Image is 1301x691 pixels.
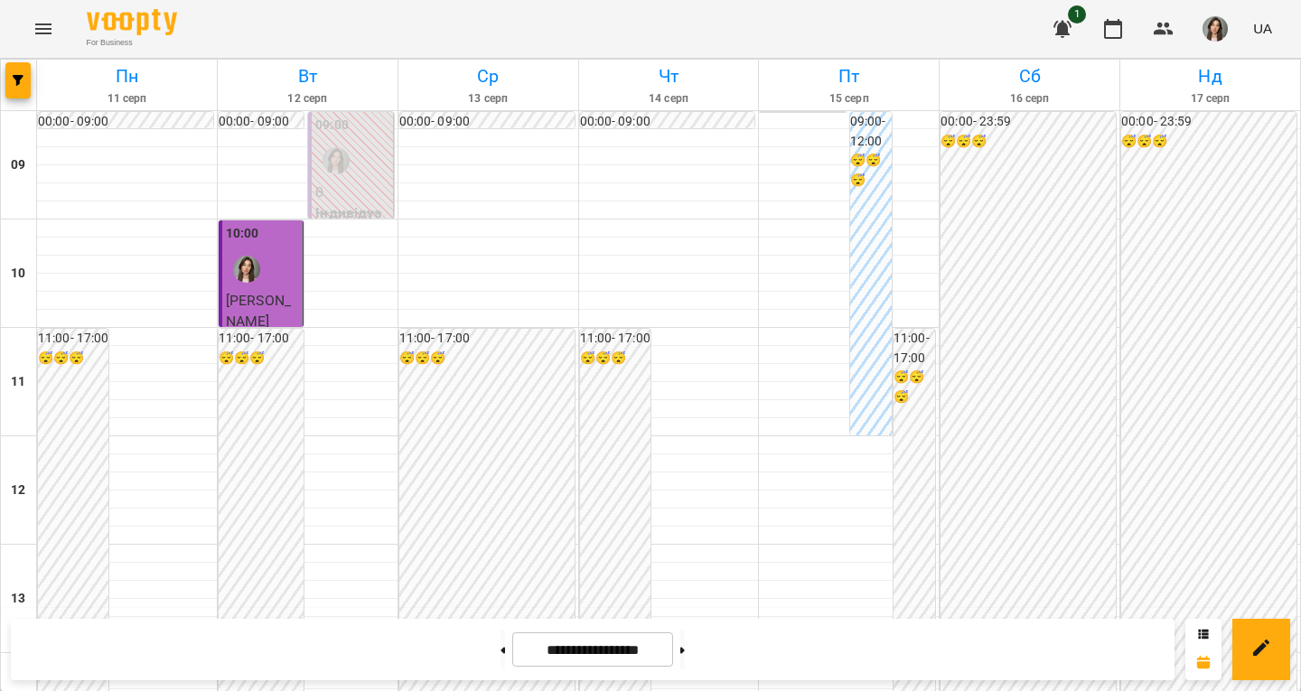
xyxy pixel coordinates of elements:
h6: Нд [1123,62,1297,90]
h6: 12 серп [220,90,395,107]
h6: Пн [40,62,214,90]
h6: 😴😴😴 [894,368,935,406]
h6: 14 серп [582,90,756,107]
h6: 00:00 - 09:00 [219,112,304,132]
h6: 11:00 - 17:00 [894,329,935,368]
h6: 11 [11,372,25,392]
span: UA [1253,19,1272,38]
h6: 16 серп [942,90,1117,107]
h6: 09:00 - 12:00 [850,112,892,151]
h6: 11:00 - 17:00 [219,329,304,349]
h6: 11 серп [40,90,214,107]
h6: 00:00 - 09:00 [399,112,575,132]
h6: Вт [220,62,395,90]
label: 10:00 [226,224,259,244]
h6: 15 серп [762,90,936,107]
span: For Business [87,37,177,49]
p: Індивідуальне онлайн заняття 50 хв рівні А1-В1 [315,202,388,309]
button: Menu [22,7,65,51]
h6: 00:00 - 23:59 [1121,112,1296,132]
h6: Чт [582,62,756,90]
h6: Пт [762,62,936,90]
h6: 😴😴😴 [850,151,892,190]
h6: 😴😴😴 [1121,132,1296,152]
h6: 😴😴😴 [399,349,575,369]
h6: 😴😴😴 [38,349,108,369]
h6: 😴😴😴 [941,132,1116,152]
h6: 13 [11,589,25,609]
span: 1 [1068,5,1086,23]
h6: 10 [11,264,25,284]
h6: 00:00 - 09:00 [38,112,213,132]
h6: 09 [11,155,25,175]
span: [PERSON_NAME] [226,292,291,331]
img: Voopty Logo [87,9,177,35]
h6: Ср [401,62,576,90]
img: Катя [323,147,350,174]
h6: 😴😴😴 [219,349,304,369]
h6: 11:00 - 17:00 [399,329,575,349]
h6: 12 [11,481,25,500]
h6: 00:00 - 09:00 [580,112,755,132]
h6: 17 серп [1123,90,1297,107]
h6: 11:00 - 17:00 [580,329,650,349]
h6: 😴😴😴 [580,349,650,369]
h6: 00:00 - 23:59 [941,112,1116,132]
h6: 11:00 - 17:00 [38,329,108,349]
h6: Сб [942,62,1117,90]
button: UA [1246,12,1279,45]
p: 0 [315,182,388,203]
h6: 13 серп [401,90,576,107]
img: b4b2e5f79f680e558d085f26e0f4a95b.jpg [1203,16,1228,42]
label: 09:00 [315,116,349,135]
img: Катя [233,256,260,283]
